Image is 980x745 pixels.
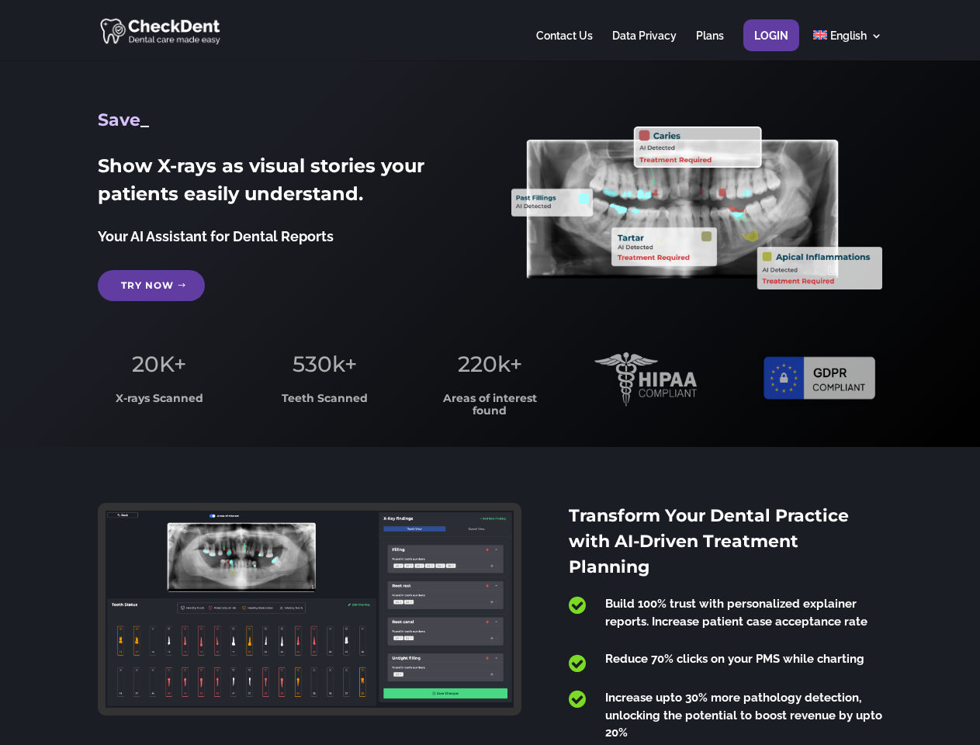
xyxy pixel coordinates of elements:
[98,109,140,130] span: Save
[293,351,357,377] span: 530k+
[511,126,881,289] img: X_Ray_annotated
[830,29,867,42] span: English
[569,689,586,709] span: 
[536,30,593,61] a: Contact Us
[569,505,849,577] span: Transform Your Dental Practice with AI-Driven Treatment Planning
[569,653,586,674] span: 
[696,30,724,61] a: Plans
[140,109,149,130] span: _
[569,595,586,615] span: 
[98,228,334,244] span: Your AI Assistant for Dental Reports
[100,16,222,46] img: CheckDent AI
[98,152,468,216] h2: Show X-rays as visual stories your patients easily understand.
[754,30,788,61] a: Login
[429,393,552,424] h3: Areas of interest found
[132,351,186,377] span: 20K+
[605,691,882,740] span: Increase upto 30% more pathology detection, unlocking the potential to boost revenue by upto 20%
[813,30,882,61] a: English
[98,270,205,301] a: Try Now
[458,351,522,377] span: 220k+
[605,597,867,629] span: Build 100% trust with personalized explainer reports. Increase patient case acceptance rate
[605,652,864,666] span: Reduce 70% clicks on your PMS while charting
[612,30,677,61] a: Data Privacy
